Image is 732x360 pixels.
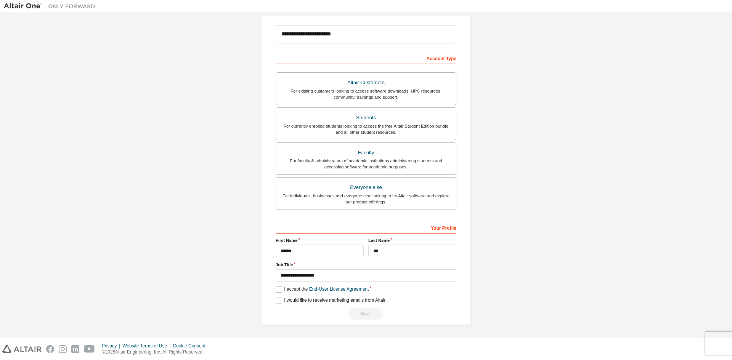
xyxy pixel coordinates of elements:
div: Faculty [281,147,451,158]
a: End-User License Agreement [309,286,369,292]
div: For existing customers looking to access software downloads, HPC resources, community, trainings ... [281,88,451,100]
div: Privacy [102,343,122,349]
div: Altair Customers [281,77,451,88]
div: Cookie Consent [173,343,210,349]
img: youtube.svg [84,345,95,353]
div: Your Profile [276,221,456,234]
div: For currently enrolled students looking to access the free Altair Student Edition bundle and all ... [281,123,451,135]
img: linkedin.svg [71,345,79,353]
div: Read and acccept EULA to continue [276,308,456,320]
label: I accept the [276,286,369,293]
p: © 2025 Altair Engineering, Inc. All Rights Reserved. [102,349,210,355]
div: Students [281,112,451,123]
div: Everyone else [281,182,451,193]
label: Job Title [276,262,456,268]
div: For individuals, businesses and everyone else looking to try Altair software and explore our prod... [281,193,451,205]
div: Account Type [276,52,456,64]
img: facebook.svg [46,345,54,353]
img: Altair One [4,2,99,10]
label: I would like to receive marketing emails from Altair [276,297,385,304]
img: instagram.svg [59,345,67,353]
img: altair_logo.svg [2,345,42,353]
label: First Name [276,237,364,243]
div: Website Terms of Use [122,343,173,349]
label: Last Name [368,237,456,243]
div: For faculty & administrators of academic institutions administering students and accessing softwa... [281,158,451,170]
